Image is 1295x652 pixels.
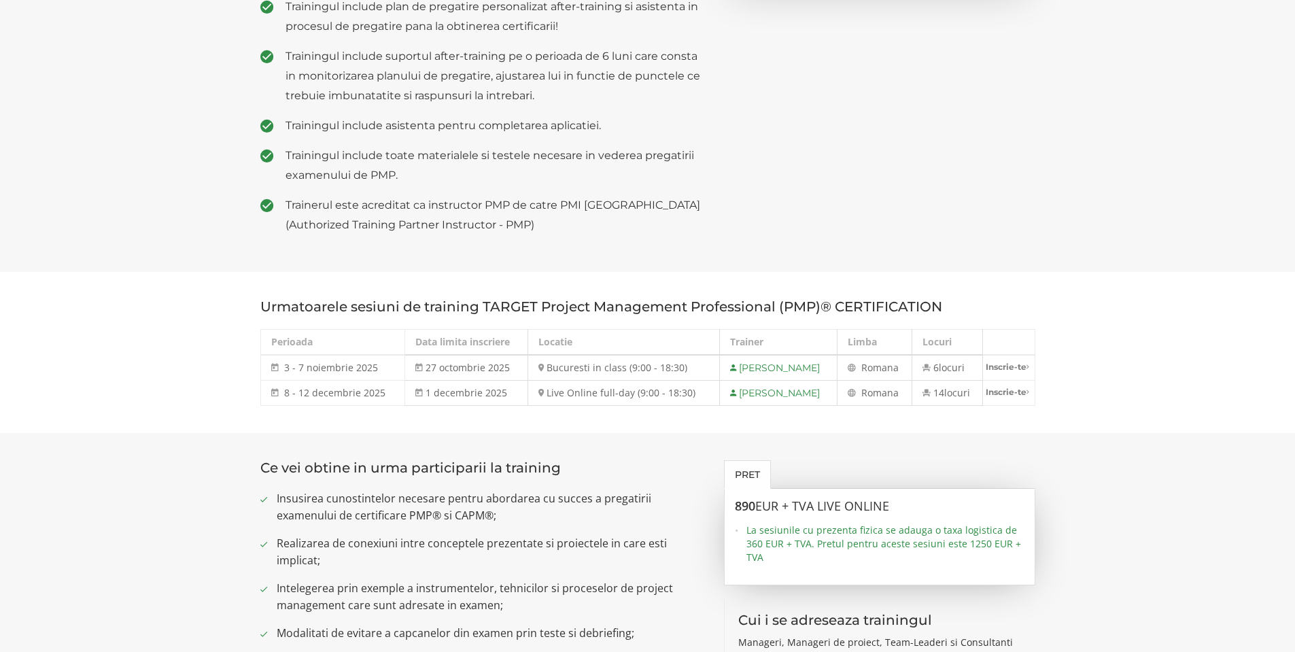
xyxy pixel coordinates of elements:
span: Ro [861,386,873,399]
th: Trainer [720,330,838,356]
span: Ro [861,361,873,374]
span: La sesiunile cu prezenta fizica se adauga o taxa logistica de 360 EUR + TVA. Pretul pentru aceste... [746,524,1024,564]
span: Trainingul include suportul after-training pe o perioada de 6 luni care consta in monitorizarea p... [286,46,704,105]
td: 27 octombrie 2025 [405,355,528,381]
a: Inscrie-te [983,356,1034,378]
th: Locatie [528,330,720,356]
th: Locuri [912,330,982,356]
span: 8 - 12 decembrie 2025 [284,386,385,399]
td: 14 [912,381,982,406]
span: EUR + TVA LIVE ONLINE [755,498,889,514]
td: 6 [912,355,982,381]
span: locuri [939,361,965,374]
span: Modalitati de evitare a capcanelor din examen prin teste si debriefing; [277,625,704,642]
span: mana [873,361,899,374]
span: 3 - 7 noiembrie 2025 [284,361,378,374]
span: Intelegerea prin exemple a instrumentelor, tehnicilor si proceselor de project management care su... [277,580,704,614]
th: Data limita inscriere [405,330,528,356]
h3: Cui i se adreseaza trainingul [738,613,1022,628]
span: Insusirea cunostintelor necesare pentru abordarea cu succes a pregatirii examenului de certificar... [277,490,704,524]
td: Bucuresti in class (9:00 - 18:30) [528,355,720,381]
span: Realizarea de conexiuni intre conceptele prezentate si proiectele in care esti implicat; [277,535,704,569]
h3: 890 [735,500,1024,513]
span: Trainingul include asistenta pentru completarea aplicatiei. [286,116,704,135]
span: Trainerul este acreditat ca instructor PMP de catre PMI [GEOGRAPHIC_DATA] (Authorized Training Pa... [286,195,704,235]
h3: Ce vei obtine in urma participarii la training [260,460,704,475]
td: [PERSON_NAME] [720,381,838,406]
span: locuri [944,386,970,399]
td: [PERSON_NAME] [720,355,838,381]
span: Trainingul include toate materialele si testele necesare in vederea pregatirii examenului de PMP. [286,145,704,185]
td: Live Online full-day (9:00 - 18:30) [528,381,720,406]
th: Perioada [260,330,405,356]
a: Inscrie-te [983,381,1034,403]
th: Limba [838,330,912,356]
h3: Urmatoarele sesiuni de training TARGET Project Management Professional (PMP)® CERTIFICATION [260,299,1035,314]
span: mana [873,386,899,399]
a: Pret [724,460,771,489]
td: 1 decembrie 2025 [405,381,528,406]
